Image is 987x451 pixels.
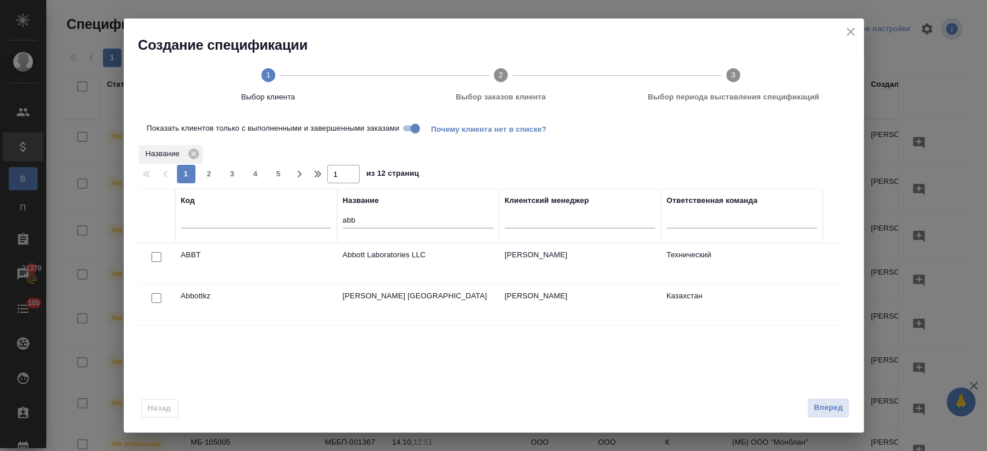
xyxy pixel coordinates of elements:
[343,195,379,206] div: Название
[814,401,842,415] span: Вперед
[498,71,502,79] text: 2
[389,91,612,103] span: Выбор заказов клиента
[146,148,184,160] p: Название
[200,165,219,183] button: 2
[842,23,859,40] button: close
[266,71,270,79] text: 1
[367,167,419,183] span: из 12 страниц
[223,168,242,180] span: 3
[431,124,555,133] span: Почему клиента нет в списке?
[661,243,823,284] td: Технический
[175,243,337,284] td: ABBT
[181,195,195,206] div: Код
[138,36,864,54] h2: Создание спецификации
[343,290,493,302] p: [PERSON_NAME] [GEOGRAPHIC_DATA]
[223,165,242,183] button: 3
[499,284,661,325] td: [PERSON_NAME]
[246,168,265,180] span: 4
[667,195,757,206] div: Ответственная команда
[246,165,265,183] button: 4
[139,145,203,164] div: Название
[622,91,845,103] span: Выбор периода выставления спецификаций
[499,243,661,284] td: [PERSON_NAME]
[807,398,849,418] button: Вперед
[269,168,288,180] span: 5
[157,91,380,103] span: Выбор клиента
[200,168,219,180] span: 2
[505,195,589,206] div: Клиентский менеджер
[661,284,823,325] td: Казахстан
[175,284,337,325] td: Abbottkz
[731,71,735,79] text: 3
[147,123,400,134] span: Показать клиентов только с выполненными и завершенными заказами
[343,249,493,261] p: Abbott Laboratories LLC
[269,165,288,183] button: 5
